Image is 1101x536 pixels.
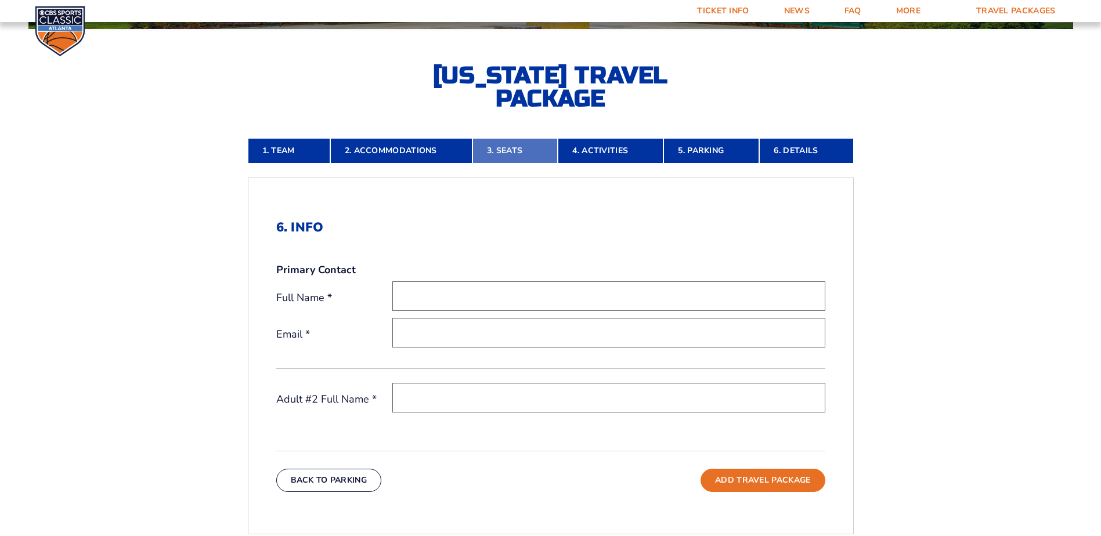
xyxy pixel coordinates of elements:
label: Full Name * [276,291,392,305]
button: Back To Parking [276,469,382,492]
label: Email * [276,327,392,342]
h2: [US_STATE] Travel Package [423,64,678,110]
img: CBS Sports Classic [35,6,85,56]
a: 3. Seats [472,138,558,164]
strong: Primary Contact [276,263,356,277]
a: 5. Parking [663,138,759,164]
a: 4. Activities [558,138,663,164]
a: 2. Accommodations [330,138,472,164]
h2: 6. Info [276,220,825,235]
button: Add Travel Package [701,469,825,492]
a: 1. Team [248,138,330,164]
label: Adult #2 Full Name * [276,392,392,407]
